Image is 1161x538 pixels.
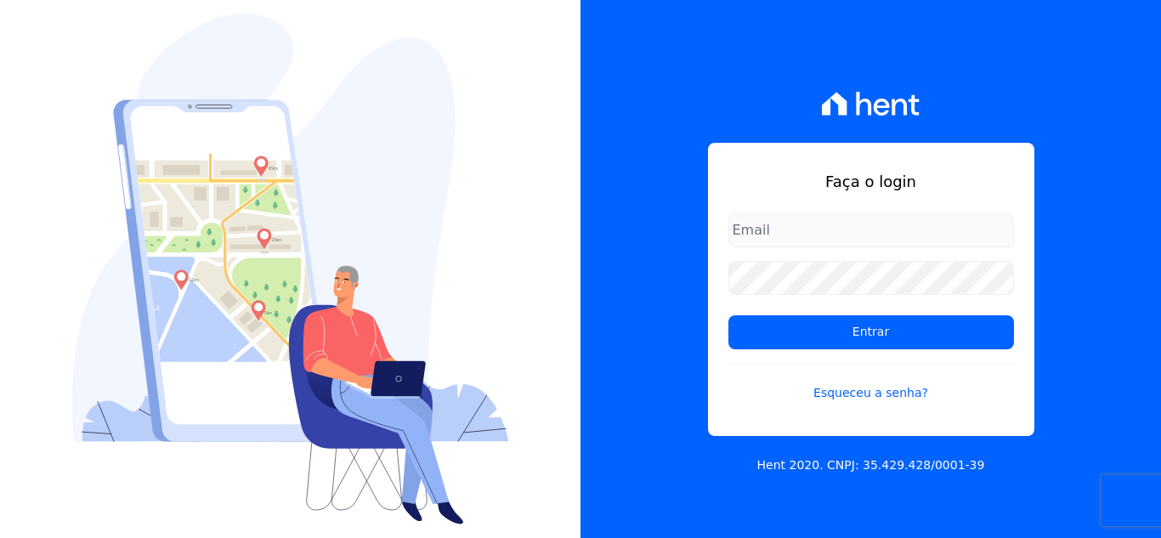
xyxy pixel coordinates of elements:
input: Entrar [728,315,1014,349]
a: Esqueceu a senha? [728,363,1014,402]
input: Email [728,213,1014,247]
h1: Faça o login [728,170,1014,193]
img: Login [72,14,509,524]
p: Hent 2020. CNPJ: 35.429.428/0001-39 [757,456,985,474]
